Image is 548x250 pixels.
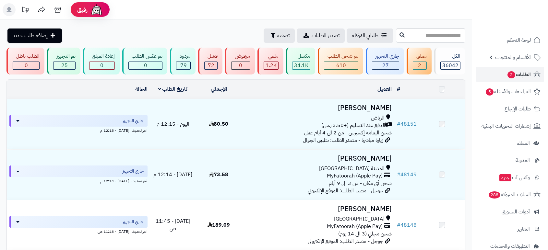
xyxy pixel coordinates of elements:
a: المراجعات والأسئلة5 [476,84,544,99]
h3: [PERSON_NAME] [244,205,392,213]
span: الرياض [371,114,385,122]
div: إعادة المبلغ [89,52,115,60]
span: # [397,221,400,229]
span: طلبات الإرجاع [505,104,531,113]
a: تم شحن الطلب 610 [316,48,364,74]
span: المدونة [516,156,530,165]
span: العملاء [517,139,530,148]
span: رفيق [77,6,88,14]
div: معلق [413,52,426,60]
span: 0 [239,62,242,69]
a: التقارير [476,221,544,237]
a: تصدير الطلبات [297,28,345,43]
div: تم التجهيز [53,52,75,60]
div: 610 [324,62,358,69]
div: اخر تحديث: [DATE] - 12:15 م [9,127,148,133]
a: تحديثات المنصة [17,3,33,18]
span: 80.50 [209,120,228,128]
a: وآتس آبجديد [476,170,544,185]
span: [GEOGRAPHIC_DATA] [334,215,385,223]
span: جاري التجهيز [123,168,144,175]
span: [DATE] - 12:14 م [153,171,192,178]
a: تم عكس الطلب 0 [121,48,169,74]
a: مردود 79 [169,48,197,74]
span: اليوم - 12:15 م [157,120,189,128]
div: 0 [89,62,114,69]
span: 288 [488,191,501,199]
div: اخر تحديث: [DATE] - 11:45 ص [9,228,148,234]
span: جوجل - مصدر الطلب: الموقع الإلكتروني [308,187,383,195]
h3: [PERSON_NAME] [244,104,392,112]
div: الكل [440,52,460,60]
a: أدوات التسويق [476,204,544,220]
span: [DATE] - 11:45 ص [156,217,190,233]
span: الدفع عند التسليم (+3.50 ر.س) [321,122,385,129]
a: العملاء [476,135,544,151]
span: # [397,171,400,178]
a: إضافة طلب جديد [7,28,62,43]
a: #48148 [397,221,417,229]
a: تاريخ الطلب [158,85,188,93]
span: لوحة التحكم [507,36,531,45]
span: 0 [100,62,103,69]
span: التقارير [518,224,530,233]
div: 25 [54,62,75,69]
a: تم التجهيز 25 [46,48,81,74]
a: إشعارات التحويلات البنكية [476,118,544,134]
span: 5 [485,88,494,96]
span: جاري التجهيز [123,219,144,225]
span: زيارة مباشرة - مصدر الطلب: تطبيق الجوال [303,136,383,144]
span: 0 [25,62,28,69]
a: جاري التجهيز 27 [364,48,405,74]
div: 79 [176,62,190,69]
span: 189.09 [208,221,230,229]
a: مرفوض 0 [224,48,256,74]
span: 36042 [442,62,459,69]
a: الكل36042 [433,48,467,74]
span: شحن اليمامة إكسبرس - من 2 الى 4 أيام عمل [304,129,392,137]
a: #48151 [397,120,417,128]
div: 2 [413,62,426,69]
div: فشل [204,52,218,60]
div: اخر تحديث: [DATE] - 12:14 م [9,177,148,184]
span: تصدير الطلبات [312,32,340,40]
span: إضافة طلب جديد [13,32,48,40]
span: الطلبات [507,70,531,79]
div: 72 [205,62,217,69]
a: ملغي 1.2K [256,48,285,74]
div: 0 [232,62,249,69]
span: تصفية [277,32,290,40]
span: 72 [208,62,214,69]
span: 79 [180,62,187,69]
a: المدونة [476,153,544,168]
span: 610 [336,62,346,69]
a: الإجمالي [211,85,227,93]
span: جوجل - مصدر الطلب: الموقع الإلكتروني [308,237,383,245]
span: الأقسام والمنتجات [495,53,531,62]
h3: [PERSON_NAME] [244,155,392,162]
span: شحن أي مكان - من 3 الى 9 أيام [329,179,392,187]
span: إشعارات التحويلات البنكية [482,121,531,131]
a: # [397,85,400,93]
img: logo-2.png [504,5,542,18]
div: 27 [372,62,399,69]
span: شحن مجاني (3 الى 14 يوم) [338,230,392,238]
a: العميل [377,85,392,93]
a: طلبات الإرجاع [476,101,544,117]
span: 1.2K [266,62,277,69]
span: # [397,120,400,128]
div: جاري التجهيز [372,52,399,60]
span: السلات المتروكة [488,190,531,199]
span: وآتس آب [499,173,530,182]
div: مكتمل [292,52,310,60]
a: فشل 72 [197,48,224,74]
span: 25 [61,62,68,69]
div: 0 [129,62,162,69]
span: طلباتي المُوكلة [352,32,378,40]
div: تم عكس الطلب [128,52,162,60]
span: MyFatoorah (Apple Pay) [327,223,383,230]
a: لوحة التحكم [476,32,544,48]
span: 27 [382,62,389,69]
button: تصفية [264,28,295,43]
div: ملغي [264,52,279,60]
